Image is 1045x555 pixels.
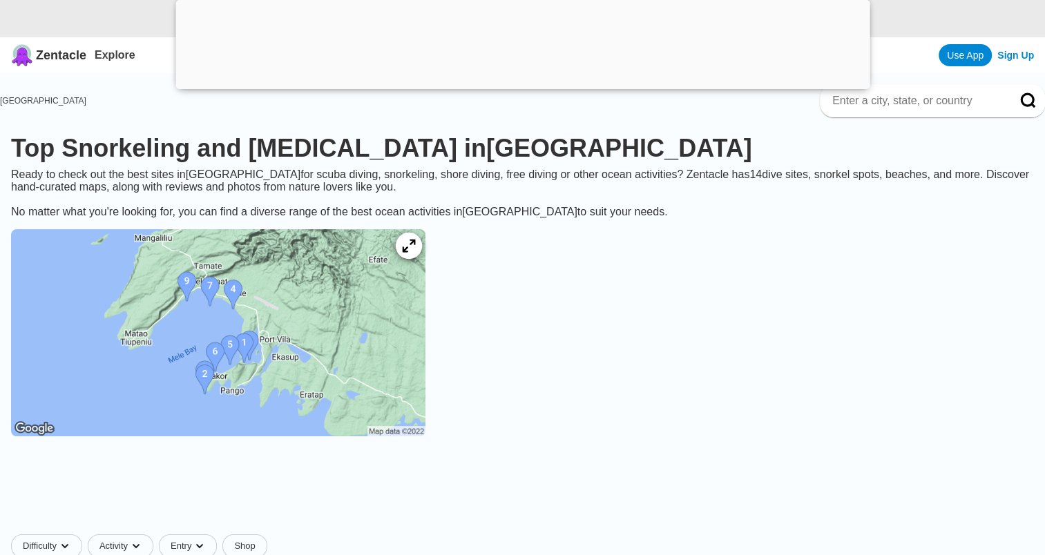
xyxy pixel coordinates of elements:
iframe: Advertisement [188,461,858,523]
img: dropdown caret [59,541,70,552]
img: dropdown caret [131,541,142,552]
span: Entry [171,541,191,552]
a: Explore [95,49,135,61]
iframe: Sign in with Google Dialogue [761,14,1031,201]
span: Difficulty [23,541,57,552]
img: Shefa Province dive site map [11,229,425,436]
span: Zentacle [36,48,86,63]
h1: Top Snorkeling and [MEDICAL_DATA] in [GEOGRAPHIC_DATA] [11,134,1034,163]
span: Activity [99,541,128,552]
img: dropdown caret [194,541,205,552]
a: Zentacle logoZentacle [11,44,86,66]
img: Zentacle logo [11,44,33,66]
